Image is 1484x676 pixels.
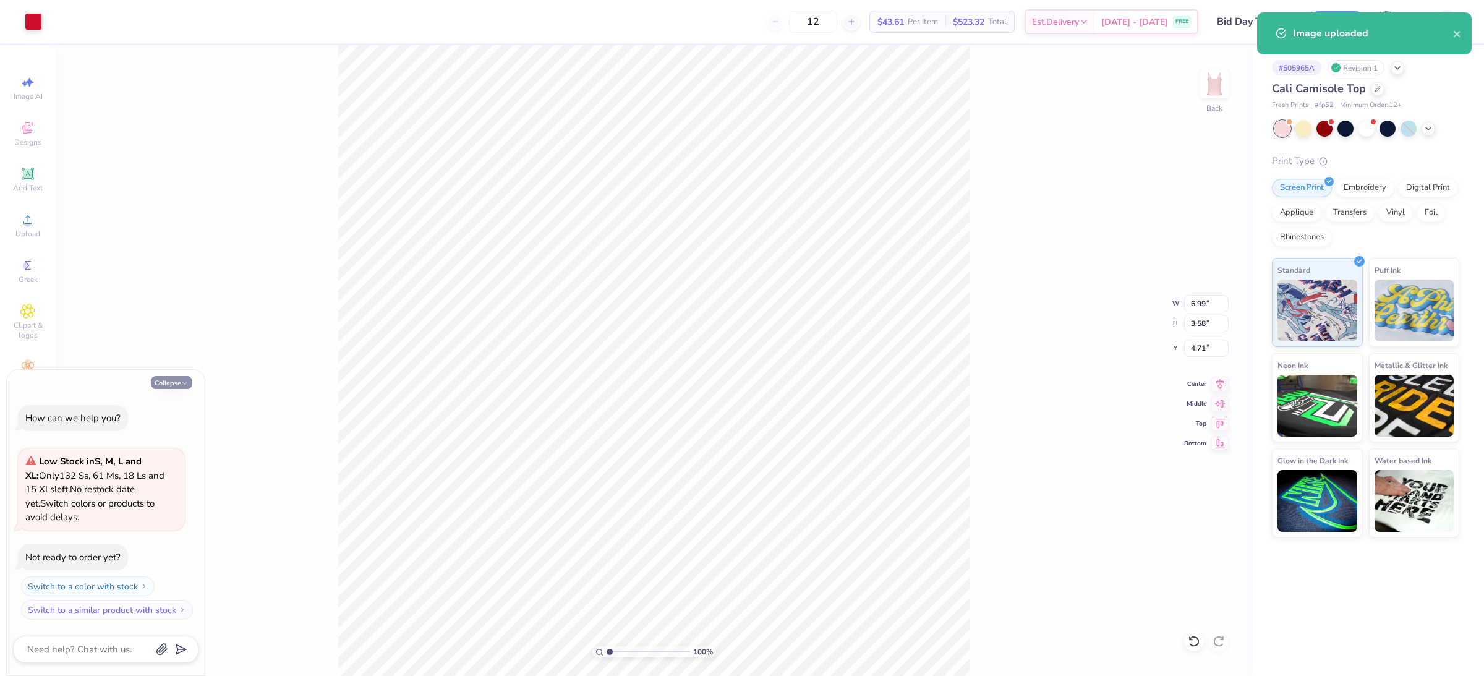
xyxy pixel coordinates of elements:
span: $43.61 [877,15,904,28]
span: Greek [19,275,38,285]
div: Print Type [1272,154,1459,168]
div: Image uploaded [1293,26,1453,41]
input: – – [789,11,837,33]
div: Vinyl [1378,203,1413,222]
span: Water based Ink [1375,454,1431,467]
div: Back [1206,103,1222,114]
img: Puff Ink [1375,280,1454,341]
div: # 505965A [1272,60,1321,75]
img: Neon Ink [1277,375,1357,437]
span: [DATE] - [DATE] [1101,15,1168,28]
div: Transfers [1325,203,1375,222]
input: Untitled Design [1208,9,1298,34]
img: Water based Ink [1375,470,1454,532]
div: Screen Print [1272,179,1332,197]
span: $523.32 [953,15,984,28]
span: Est. Delivery [1032,15,1079,28]
span: Total [988,15,1007,28]
span: Per Item [908,15,938,28]
span: Bottom [1184,439,1206,448]
img: Switch to a similar product with stock [179,606,186,614]
span: Standard [1277,263,1310,276]
span: Metallic & Glitter Ink [1375,359,1448,372]
div: How can we help you? [25,412,121,424]
span: Middle [1184,400,1206,408]
span: Designs [14,137,41,147]
div: Embroidery [1336,179,1394,197]
span: Puff Ink [1375,263,1401,276]
div: Applique [1272,203,1321,222]
span: Glow in the Dark Ink [1277,454,1348,467]
img: Back [1202,72,1227,96]
button: Switch to a similar product with stock [21,600,193,620]
strong: Low Stock in S, M, L and XL : [25,455,142,482]
button: close [1453,26,1462,41]
div: Foil [1417,203,1446,222]
img: Metallic & Glitter Ink [1375,375,1454,437]
span: No restock date yet. [25,483,135,510]
span: 100 % [693,646,713,657]
span: Upload [15,229,40,239]
span: Clipart & logos [6,320,49,340]
span: # fp52 [1315,100,1334,111]
span: Cali Camisole Top [1272,81,1366,96]
div: Revision 1 [1328,60,1384,75]
div: Digital Print [1398,179,1458,197]
button: Switch to a color with stock [21,576,155,596]
span: Add Text [13,183,43,193]
span: Center [1184,380,1206,388]
span: Neon Ink [1277,359,1308,372]
img: Standard [1277,280,1357,341]
img: Glow in the Dark Ink [1277,470,1357,532]
div: Not ready to order yet? [25,551,121,563]
button: Collapse [151,376,192,389]
span: Image AI [14,92,43,101]
span: Only 132 Ss, 61 Ms, 18 Ls and 15 XLs left. Switch colors or products to avoid delays. [25,455,164,523]
span: Fresh Prints [1272,100,1308,111]
span: FREE [1175,17,1188,26]
span: Top [1184,419,1206,428]
div: Rhinestones [1272,228,1332,247]
img: Switch to a color with stock [140,583,148,590]
span: Minimum Order: 12 + [1340,100,1402,111]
